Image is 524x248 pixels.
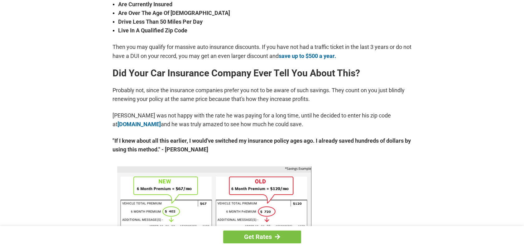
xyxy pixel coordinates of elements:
p: Then you may qualify for massive auto insurance discounts. If you have not had a traffic ticket i... [113,43,412,60]
p: [PERSON_NAME] was not happy with the rate he was paying for a long time, until he decided to ente... [113,111,412,129]
a: save up to $500 a year. [279,53,336,59]
img: savings [117,166,311,240]
strong: "If I knew about all this earlier, I would've switched my insurance policy ages ago. I already sa... [113,136,412,154]
strong: Are Over The Age Of [DEMOGRAPHIC_DATA] [118,9,412,17]
strong: Drive Less Than 50 Miles Per Day [118,17,412,26]
strong: Live In A Qualified Zip Code [118,26,412,35]
a: Get Rates [223,231,301,243]
p: Probably not, since the insurance companies prefer you not to be aware of such savings. They coun... [113,86,412,103]
a: [DOMAIN_NAME] [118,121,161,127]
h2: Did Your Car Insurance Company Ever Tell You About This? [113,68,412,78]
